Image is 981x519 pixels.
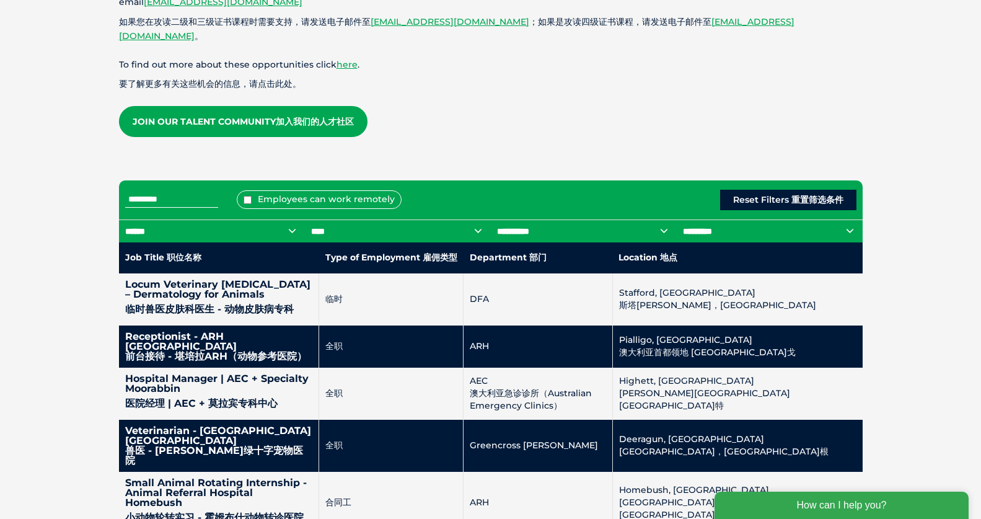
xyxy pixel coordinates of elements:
span: 重置筛选条件 [791,194,843,205]
h4: Locum Veterinary [MEDICAL_DATA] – Dermatology for Animals [125,280,313,314]
nobr: Job Title [125,252,201,263]
span: 部门 [529,252,547,263]
button: Search [957,56,969,69]
span: [PERSON_NAME] [523,440,598,451]
nobr: Department [470,252,547,263]
nobr: Location [618,252,677,263]
span: [GEOGRAPHIC_DATA]，[GEOGRAPHIC_DATA]根 [619,446,829,457]
span: 地点 [660,252,677,263]
span: 如果您在攻读二级和三级证书课程时需要支持，请发送电子邮件至 ；如果是攻读四级证书课程，请发送电子邮件至 。 [119,16,794,42]
span: 兽医 - [PERSON_NAME]绿十字宠物医院 [125,445,303,466]
span: 职位名称 [167,252,201,263]
h4: Receptionist - ARH [GEOGRAPHIC_DATA] [125,332,313,362]
td: ARH [464,326,613,368]
span: [PERSON_NAME][GEOGRAPHIC_DATA][GEOGRAPHIC_DATA]特 [619,388,790,411]
button: Reset Filters 重置筛选条件 [720,190,856,210]
td: Pialligo, [GEOGRAPHIC_DATA] [612,326,862,368]
td: 临时 [319,273,464,326]
span: 医院经理 | AEC + 莫拉宾专科中心 [125,397,278,409]
span: 加入我们的人才社区 [276,116,354,127]
a: [EMAIL_ADDRESS][DOMAIN_NAME] [119,16,794,42]
p: To find out more about these opportunities click . [119,58,863,91]
td: AEC [464,368,613,420]
td: Deeragun, [GEOGRAPHIC_DATA] [612,420,862,472]
span: 澳大利亚急诊诊所（Australian Emergency Clinics） [470,388,592,411]
span: 临时兽医皮肤科医生 - 动物皮肤病专科 [125,303,294,315]
td: 全职 [319,368,464,420]
a: [EMAIL_ADDRESS][DOMAIN_NAME] [371,16,529,27]
h4: Veterinarian - [GEOGRAPHIC_DATA] [GEOGRAPHIC_DATA] [125,426,313,466]
label: Employees can work remotely [237,190,402,208]
a: Join our Talent Community 加入我们的人才社区 [119,106,367,137]
input: Employees can work remotely [244,196,252,204]
span: 要了解更多有关这些机会的信息，请点击此处。 [119,78,301,89]
td: DFA [464,273,613,326]
h4: Hospital Manager | AEC + Specialty Moorabbin [125,374,313,409]
span: 斯塔[PERSON_NAME]，[GEOGRAPHIC_DATA] [619,299,816,311]
td: Highett, [GEOGRAPHIC_DATA] [612,368,862,420]
td: 全职 [319,326,464,368]
td: Greencross [464,420,613,472]
a: here [337,59,358,70]
td: 全职 [319,420,464,472]
div: How can I help you? [7,7,262,35]
span: 雇佣类型 [423,252,457,263]
td: Stafford, [GEOGRAPHIC_DATA] [612,273,862,326]
nobr: Type of Employment [325,252,457,263]
span: 前台接待 - 堪培拉ARH（动物参考医院） [125,350,307,362]
span: 澳大利亚首都领地 [GEOGRAPHIC_DATA]戈 [619,347,796,358]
